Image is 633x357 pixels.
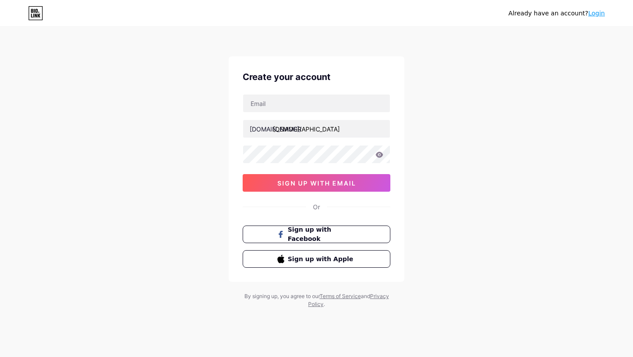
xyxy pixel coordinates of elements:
button: Sign up with Apple [243,250,390,268]
button: sign up with email [243,174,390,192]
a: Login [588,10,605,17]
span: Sign up with Facebook [288,225,356,244]
input: Email [243,95,390,112]
a: Terms of Service [320,293,361,299]
div: Already have an account? [509,9,605,18]
div: Or [313,202,320,211]
span: sign up with email [277,179,356,187]
div: Create your account [243,70,390,84]
button: Sign up with Facebook [243,226,390,243]
div: [DOMAIN_NAME]/ [250,124,302,134]
input: username [243,120,390,138]
div: By signing up, you agree to our and . [242,292,391,308]
span: Sign up with Apple [288,255,356,264]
